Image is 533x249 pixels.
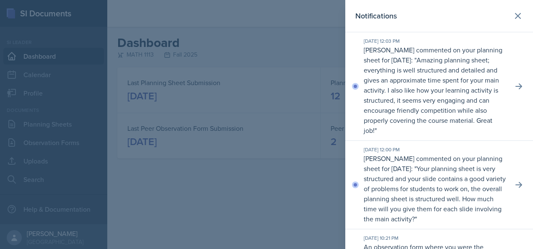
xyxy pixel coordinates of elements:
[364,234,506,242] div: [DATE] 10:21 PM
[364,164,506,223] p: Your planning sheet is very structured and your slide contains a good variety of problems for stu...
[364,153,506,224] p: [PERSON_NAME] commented on your planning sheet for [DATE]: " "
[364,37,506,45] div: [DATE] 12:03 PM
[364,146,506,153] div: [DATE] 12:00 PM
[364,45,506,135] p: [PERSON_NAME] commented on your planning sheet for [DATE]: " "
[364,55,499,135] p: Amazing planning sheet; everything is well structured and detailed and gives an approximate time ...
[355,10,397,22] h2: Notifications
